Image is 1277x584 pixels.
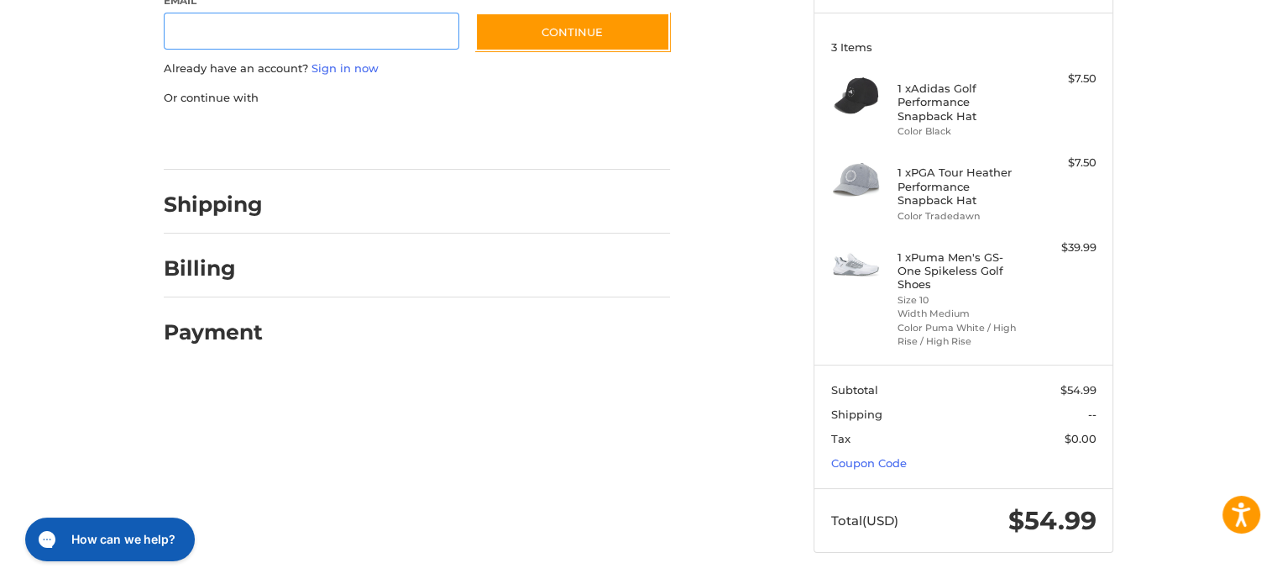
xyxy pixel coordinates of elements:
[475,13,670,51] button: Continue
[831,456,907,470] a: Coupon Code
[831,513,898,529] span: Total (USD)
[17,512,199,567] iframe: Gorgias live chat messenger
[831,40,1096,54] h3: 3 Items
[164,319,263,345] h2: Payment
[898,82,1026,123] h4: 1 x Adidas Golf Performance Snapback Hat
[301,123,427,153] iframe: PayPal-paylater
[1030,155,1096,171] div: $7.50
[898,293,1026,308] li: Size 10
[164,255,262,281] h2: Billing
[831,408,882,421] span: Shipping
[1008,505,1096,536] span: $54.99
[1088,408,1096,421] span: --
[159,123,285,153] iframe: PayPal-paypal
[443,123,569,153] iframe: PayPal-venmo
[1060,383,1096,397] span: $54.99
[898,250,1026,292] h4: 1 x Puma Men's GS-One Spikeless Golf Shoes
[898,209,1026,224] li: Color Tradedawn
[898,307,1026,321] li: Width Medium
[311,61,379,75] a: Sign in now
[164,90,670,107] p: Or continue with
[1030,239,1096,256] div: $39.99
[898,166,1026,207] h4: 1 x PGA Tour Heather Performance Snapback Hat
[164,192,263,218] h2: Shipping
[831,383,878,397] span: Subtotal
[898,321,1026,349] li: Color Puma White / High Rise / High Rise
[898,124,1026,139] li: Color Black
[164,61,670,77] p: Already have an account?
[1065,432,1096,445] span: $0.00
[1030,71,1096,87] div: $7.50
[831,432,850,445] span: Tax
